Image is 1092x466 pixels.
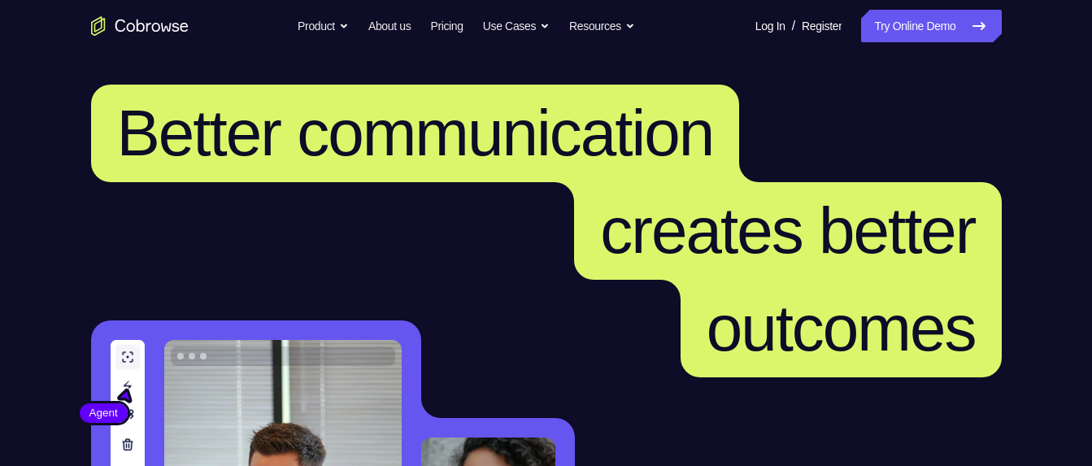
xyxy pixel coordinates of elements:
span: Better communication [117,97,714,169]
a: Try Online Demo [861,10,1001,42]
span: / [792,16,795,36]
a: Pricing [430,10,463,42]
span: Agent [80,405,128,421]
button: Resources [569,10,635,42]
button: Product [298,10,349,42]
a: About us [368,10,411,42]
button: Use Cases [483,10,550,42]
span: creates better [600,194,975,267]
a: Register [802,10,842,42]
a: Go to the home page [91,16,189,36]
a: Log In [755,10,785,42]
span: outcomes [707,292,976,364]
